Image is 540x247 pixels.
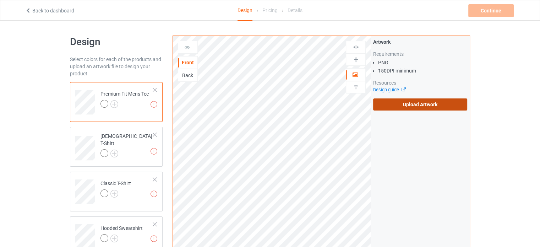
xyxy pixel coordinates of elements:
[70,36,163,48] h1: Design
[373,79,467,86] div: Resources
[100,133,153,157] div: [DEMOGRAPHIC_DATA] T-Shirt
[378,67,467,74] li: 150 DPI minimum
[178,59,197,66] div: Front
[70,172,163,211] div: Classic T-Shirt
[100,225,143,242] div: Hooded Sweatshirt
[262,0,278,20] div: Pricing
[238,0,252,21] div: Design
[151,235,157,242] img: exclamation icon
[70,127,163,167] div: [DEMOGRAPHIC_DATA] T-Shirt
[110,235,118,242] img: svg+xml;base64,PD94bWwgdmVyc2lvbj0iMS4wIiBlbmNvZGluZz0iVVRGLTgiPz4KPHN2ZyB3aWR0aD0iMjJweCIgaGVpZ2...
[110,150,118,157] img: svg+xml;base64,PD94bWwgdmVyc2lvbj0iMS4wIiBlbmNvZGluZz0iVVRGLTgiPz4KPHN2ZyB3aWR0aD0iMjJweCIgaGVpZ2...
[110,190,118,198] img: svg+xml;base64,PD94bWwgdmVyc2lvbj0iMS4wIiBlbmNvZGluZz0iVVRGLTgiPz4KPHN2ZyB3aWR0aD0iMjJweCIgaGVpZ2...
[178,72,197,79] div: Back
[288,0,302,20] div: Details
[100,180,131,197] div: Classic T-Shirt
[151,148,157,155] img: exclamation icon
[373,98,467,111] label: Upload Artwork
[353,44,359,50] img: svg%3E%0A
[373,38,467,45] div: Artwork
[373,50,467,58] div: Requirements
[151,190,157,197] img: exclamation icon
[70,82,163,122] div: Premium Fit Mens Tee
[110,100,118,108] img: svg+xml;base64,PD94bWwgdmVyc2lvbj0iMS4wIiBlbmNvZGluZz0iVVRGLTgiPz4KPHN2ZyB3aWR0aD0iMjJweCIgaGVpZ2...
[378,59,467,66] li: PNG
[373,87,405,92] a: Design guide
[353,84,359,91] img: svg%3E%0A
[25,8,74,14] a: Back to dashboard
[151,101,157,108] img: exclamation icon
[70,56,163,77] div: Select colors for each of the products and upload an artwork file to design your product.
[353,56,359,63] img: svg%3E%0A
[100,90,149,107] div: Premium Fit Mens Tee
